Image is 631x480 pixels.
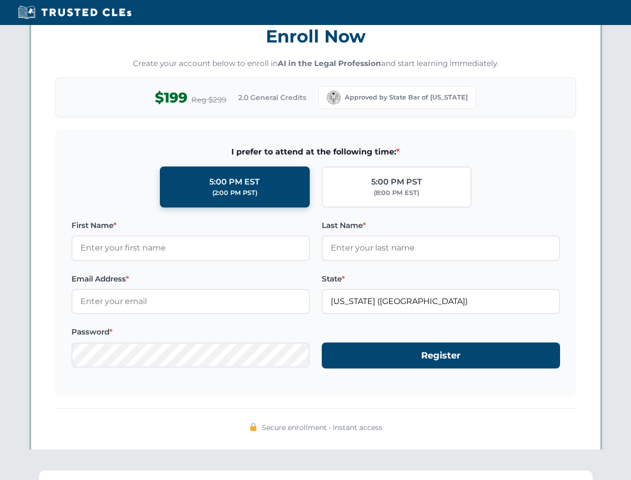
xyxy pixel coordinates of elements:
[155,86,187,109] span: $199
[55,20,576,52] h3: Enroll Now
[327,90,341,104] img: California Bar
[322,273,560,285] label: State
[191,94,226,106] span: Reg $299
[15,5,134,20] img: Trusted CLEs
[71,326,310,338] label: Password
[374,188,419,198] div: (8:00 PM EST)
[278,58,381,68] strong: AI in the Legal Profession
[238,92,306,103] span: 2.0 General Credits
[322,219,560,231] label: Last Name
[322,342,560,369] button: Register
[371,175,422,188] div: 5:00 PM PST
[71,219,310,231] label: First Name
[212,188,257,198] div: (2:00 PM PST)
[71,273,310,285] label: Email Address
[249,423,257,431] img: 🔒
[345,92,468,102] span: Approved by State Bar of [US_STATE]
[322,235,560,260] input: Enter your last name
[262,422,382,433] span: Secure enrollment • Instant access
[209,175,260,188] div: 5:00 PM EST
[71,235,310,260] input: Enter your first name
[322,289,560,314] input: California (CA)
[55,58,576,69] p: Create your account below to enroll in and start learning immediately.
[71,145,560,158] span: I prefer to attend at the following time:
[71,289,310,314] input: Enter your email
